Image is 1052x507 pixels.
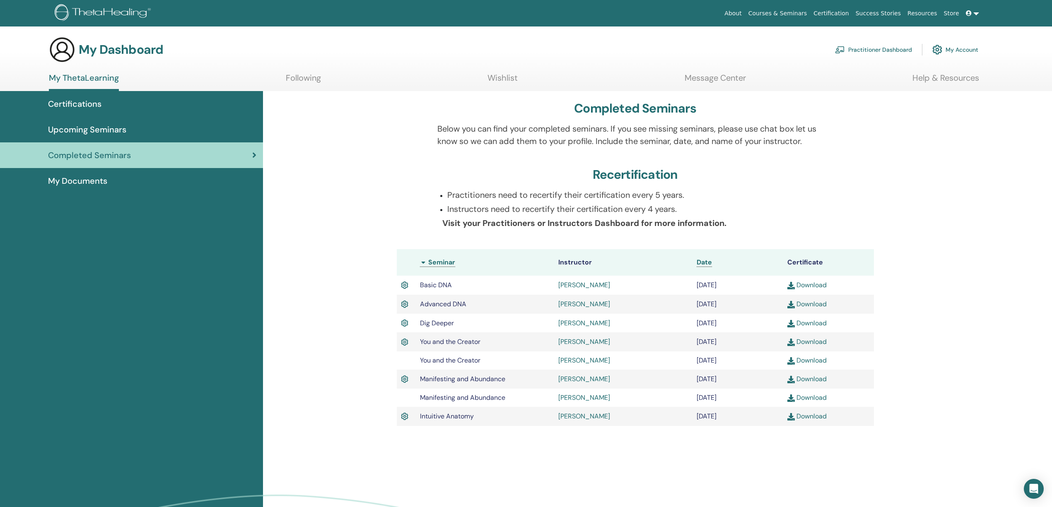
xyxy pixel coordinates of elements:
[49,73,119,91] a: My ThetaLearning
[787,339,795,346] img: download.svg
[49,36,75,63] img: generic-user-icon.jpg
[401,411,408,422] img: Active Certificate
[286,73,321,89] a: Following
[787,356,827,365] a: Download
[1024,479,1044,499] div: Open Intercom Messenger
[745,6,811,21] a: Courses & Seminars
[558,281,610,289] a: [PERSON_NAME]
[783,249,874,276] th: Certificate
[787,413,795,420] img: download.svg
[787,376,795,383] img: download.svg
[685,73,746,89] a: Message Center
[787,337,827,346] a: Download
[904,6,941,21] a: Resources
[932,41,978,59] a: My Account
[787,300,827,308] a: Download
[48,98,101,110] span: Certifications
[558,375,610,383] a: [PERSON_NAME]
[554,249,692,276] th: Instructor
[447,203,833,215] p: Instructors need to recertify their certification every 4 years.
[79,42,163,57] h3: My Dashboard
[941,6,963,21] a: Store
[692,276,783,295] td: [DATE]
[692,407,783,426] td: [DATE]
[401,318,408,329] img: Active Certificate
[932,43,942,57] img: cog.svg
[447,189,833,201] p: Practitioners need to recertify their certification every 5 years.
[810,6,852,21] a: Certification
[48,123,126,136] span: Upcoming Seminars
[420,281,452,289] span: Basic DNA
[787,394,795,402] img: download.svg
[420,356,480,365] span: You and the Creator
[487,73,518,89] a: Wishlist
[420,300,466,308] span: Advanced DNA
[55,4,154,23] img: logo.png
[697,258,712,267] a: Date
[48,149,131,161] span: Completed Seminars
[787,301,795,308] img: download.svg
[558,319,610,327] a: [PERSON_NAME]
[787,320,795,327] img: download.svg
[558,412,610,420] a: [PERSON_NAME]
[593,167,678,182] h3: Recertification
[787,282,795,289] img: download.svg
[558,393,610,402] a: [PERSON_NAME]
[420,393,505,402] span: Manifesting and Abundance
[835,46,845,53] img: chalkboard-teacher.svg
[692,332,783,351] td: [DATE]
[558,337,610,346] a: [PERSON_NAME]
[558,356,610,365] a: [PERSON_NAME]
[692,389,783,407] td: [DATE]
[442,218,726,228] b: Visit your Practitioners or Instructors Dashboard for more information.
[852,6,904,21] a: Success Stories
[692,351,783,370] td: [DATE]
[420,319,454,327] span: Dig Deeper
[692,314,783,333] td: [DATE]
[401,337,408,348] img: Active Certificate
[420,337,480,346] span: You and the Creator
[692,295,783,314] td: [DATE]
[48,175,107,187] span: My Documents
[437,123,833,147] p: Below you can find your completed seminars. If you see missing seminars, please use chat box let ...
[574,101,696,116] h3: Completed Seminars
[787,412,827,420] a: Download
[401,299,408,310] img: Active Certificate
[401,374,408,384] img: Active Certificate
[420,412,474,420] span: Intuitive Anatomy
[835,41,912,59] a: Practitioner Dashboard
[420,375,505,383] span: Manifesting and Abundance
[787,393,827,402] a: Download
[692,370,783,389] td: [DATE]
[912,73,979,89] a: Help & Resources
[787,357,795,365] img: download.svg
[787,319,827,327] a: Download
[721,6,745,21] a: About
[558,300,610,308] a: [PERSON_NAME]
[787,375,827,383] a: Download
[787,281,827,289] a: Download
[401,280,408,291] img: Active Certificate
